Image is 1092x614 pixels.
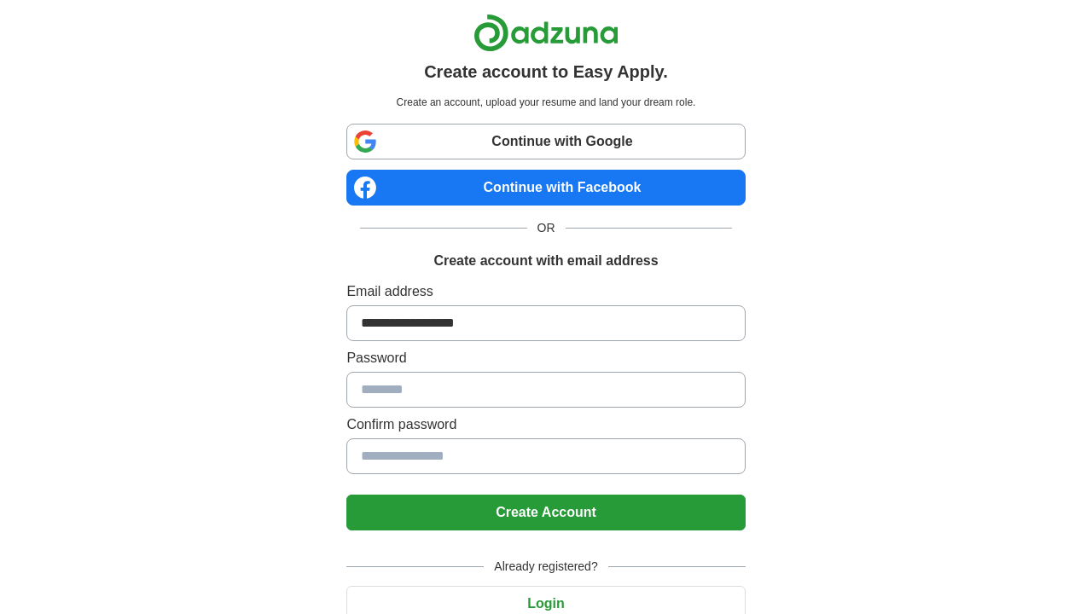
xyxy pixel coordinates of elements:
label: Email address [346,281,745,302]
a: Continue with Google [346,124,745,159]
label: Password [346,348,745,368]
a: Login [346,596,745,611]
h1: Create account to Easy Apply. [424,59,668,84]
span: OR [527,219,566,237]
img: Adzuna logo [473,14,619,52]
h1: Create account with email address [433,251,658,271]
button: Create Account [346,495,745,530]
p: Create an account, upload your resume and land your dream role. [350,95,741,110]
label: Confirm password [346,414,745,435]
a: Continue with Facebook [346,170,745,206]
span: Already registered? [484,558,607,576]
